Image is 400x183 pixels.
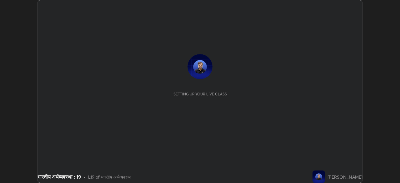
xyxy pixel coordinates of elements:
[327,174,362,180] div: [PERSON_NAME]
[88,174,131,180] div: L19 of भारतीय अर्थव्यवस्था
[83,174,86,180] div: •
[187,54,212,79] img: 8e38444707b34262b7cefb4fe564aa9c.jpg
[37,173,81,180] div: भारतीय अर्थव्यवस्था : 19
[173,92,227,96] div: Setting up your live class
[312,170,325,183] img: 8e38444707b34262b7cefb4fe564aa9c.jpg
